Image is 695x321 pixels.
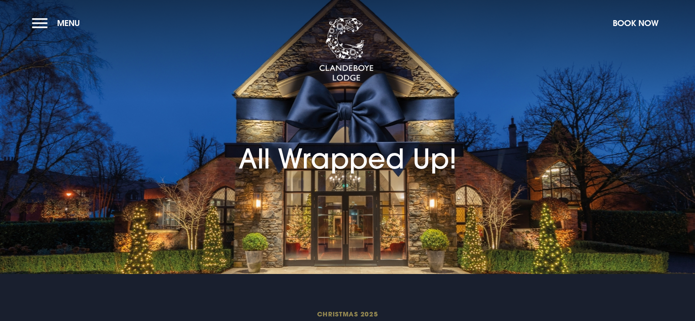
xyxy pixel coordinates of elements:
img: Clandeboye Lodge [319,18,374,82]
button: Book Now [608,13,663,33]
span: Menu [57,18,80,28]
h1: All Wrapped Up! [239,104,457,175]
span: Christmas 2025 [130,310,565,318]
button: Menu [32,13,85,33]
